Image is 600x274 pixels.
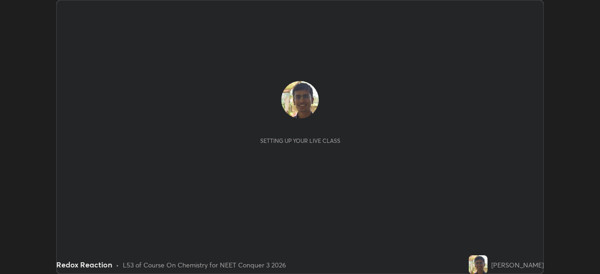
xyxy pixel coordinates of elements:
div: • [116,260,119,270]
div: Setting up your live class [260,137,340,144]
div: [PERSON_NAME] [491,260,544,270]
img: fba4d28887b045a8b942f0c1c28c138a.jpg [281,81,319,118]
div: L53 of Course On Chemistry for NEET Conquer 3 2026 [123,260,286,270]
div: Redox Reaction [56,259,112,270]
img: fba4d28887b045a8b942f0c1c28c138a.jpg [469,255,487,274]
